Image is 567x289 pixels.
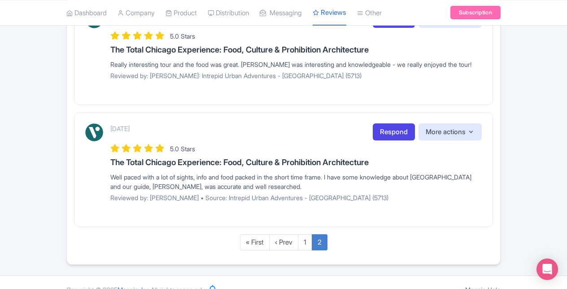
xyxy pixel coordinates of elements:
h3: The Total Chicago Experience: Food, Culture & Prohibition Architecture [110,158,482,167]
p: Reviewed by: [PERSON_NAME] • Source: Intrepid Urban Adventures - [GEOGRAPHIC_DATA] (5713) [110,193,482,202]
a: Other [357,0,382,25]
a: Dashboard [66,0,107,25]
a: Subscription [450,6,501,19]
a: Messaging [260,0,302,25]
a: ‹ Prev [269,234,298,251]
h3: The Total Chicago Experience: Food, Culture & Prohibition Architecture [110,45,482,54]
a: « First [240,234,270,251]
div: Really interesting tour and the food was great. [PERSON_NAME] was interesting and knowledgeable -... [110,60,482,69]
div: Well paced with a lot of sights, info and food packed in the short time frame. I have some knowle... [110,172,482,191]
button: More actions [419,123,482,141]
span: 5.0 Stars [170,32,195,40]
a: Company [118,0,155,25]
img: Viator Logo [85,123,103,141]
a: 2 [312,234,327,251]
p: [DATE] [110,124,130,133]
a: 1 [298,234,312,251]
a: Product [166,0,197,25]
div: Open Intercom Messenger [536,258,558,280]
a: Distribution [208,0,249,25]
span: 5.0 Stars [170,145,195,153]
a: Respond [373,123,415,141]
p: Reviewed by: [PERSON_NAME]: Intrepid Urban Adventures - [GEOGRAPHIC_DATA] (5713) [110,71,482,80]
